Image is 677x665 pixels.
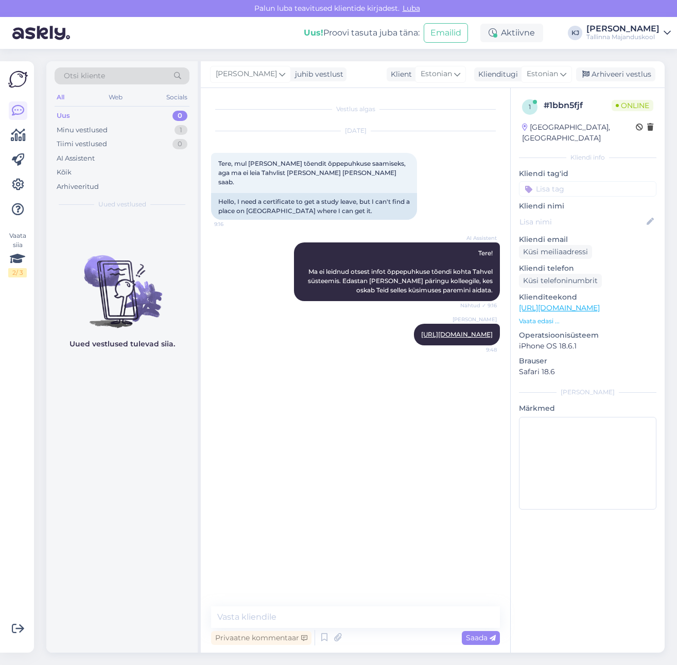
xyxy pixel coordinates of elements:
[458,346,497,354] span: 9:48
[164,91,189,104] div: Socials
[519,263,656,274] p: Kliendi telefon
[519,168,656,179] p: Kliendi tag'id
[519,330,656,341] p: Operatsioonisüsteem
[519,234,656,245] p: Kliendi email
[519,388,656,397] div: [PERSON_NAME]
[57,167,72,178] div: Kõik
[70,339,175,349] p: Uued vestlused tulevad siia.
[400,4,423,13] span: Luba
[424,23,468,43] button: Emailid
[8,231,27,277] div: Vaata siia
[55,91,66,104] div: All
[211,631,311,645] div: Privaatne kommentaar
[466,633,496,642] span: Saada
[474,69,518,80] div: Klienditugi
[214,220,253,228] span: 9:16
[211,104,500,114] div: Vestlus algas
[218,160,407,186] span: Tere, mul [PERSON_NAME] tõendit õppepuhkuse saamiseks, aga ma ei leia Tahvlist [PERSON_NAME] [PER...
[304,27,420,39] div: Proovi tasuta juba täna:
[519,274,602,288] div: Küsi telefoninumbrit
[8,268,27,277] div: 2 / 3
[57,139,107,149] div: Tiimi vestlused
[57,125,108,135] div: Minu vestlused
[387,69,412,80] div: Klient
[519,201,656,212] p: Kliendi nimi
[98,200,146,209] span: Uued vestlused
[291,69,343,80] div: juhib vestlust
[57,153,95,164] div: AI Assistent
[421,330,493,338] a: [URL][DOMAIN_NAME]
[172,139,187,149] div: 0
[519,403,656,414] p: Märkmed
[421,68,452,80] span: Estonian
[211,193,417,220] div: Hello, I need a certificate to get a study leave, but I can't find a place on [GEOGRAPHIC_DATA] w...
[519,181,656,197] input: Lisa tag
[586,25,659,33] div: [PERSON_NAME]
[107,91,125,104] div: Web
[612,100,653,111] span: Online
[480,24,543,42] div: Aktiivne
[519,317,656,326] p: Vaata edasi ...
[172,111,187,121] div: 0
[519,341,656,352] p: iPhone OS 18.6.1
[453,316,497,323] span: [PERSON_NAME]
[576,67,655,81] div: Arhiveeri vestlus
[519,356,656,366] p: Brauser
[308,249,494,294] span: Tere! Ma ei leidnud otsest infot õppepuhkuse tõendi kohta Tahvel süsteemis. Edastan [PERSON_NAME]...
[568,26,582,40] div: KJ
[57,182,99,192] div: Arhiveeritud
[211,126,500,135] div: [DATE]
[519,303,600,312] a: [URL][DOMAIN_NAME]
[519,366,656,377] p: Safari 18.6
[458,234,497,242] span: AI Assistent
[586,33,659,41] div: Tallinna Majanduskool
[175,125,187,135] div: 1
[46,237,198,329] img: No chats
[519,153,656,162] div: Kliendi info
[216,68,277,80] span: [PERSON_NAME]
[519,216,645,227] input: Lisa nimi
[527,68,558,80] span: Estonian
[586,25,671,41] a: [PERSON_NAME]Tallinna Majanduskool
[519,245,592,259] div: Küsi meiliaadressi
[57,111,70,121] div: Uus
[522,122,636,144] div: [GEOGRAPHIC_DATA], [GEOGRAPHIC_DATA]
[458,302,497,309] span: Nähtud ✓ 9:16
[8,69,28,89] img: Askly Logo
[529,103,531,111] span: 1
[544,99,612,112] div: # 1bbn5fjf
[304,28,323,38] b: Uus!
[64,71,105,81] span: Otsi kliente
[519,292,656,303] p: Klienditeekond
